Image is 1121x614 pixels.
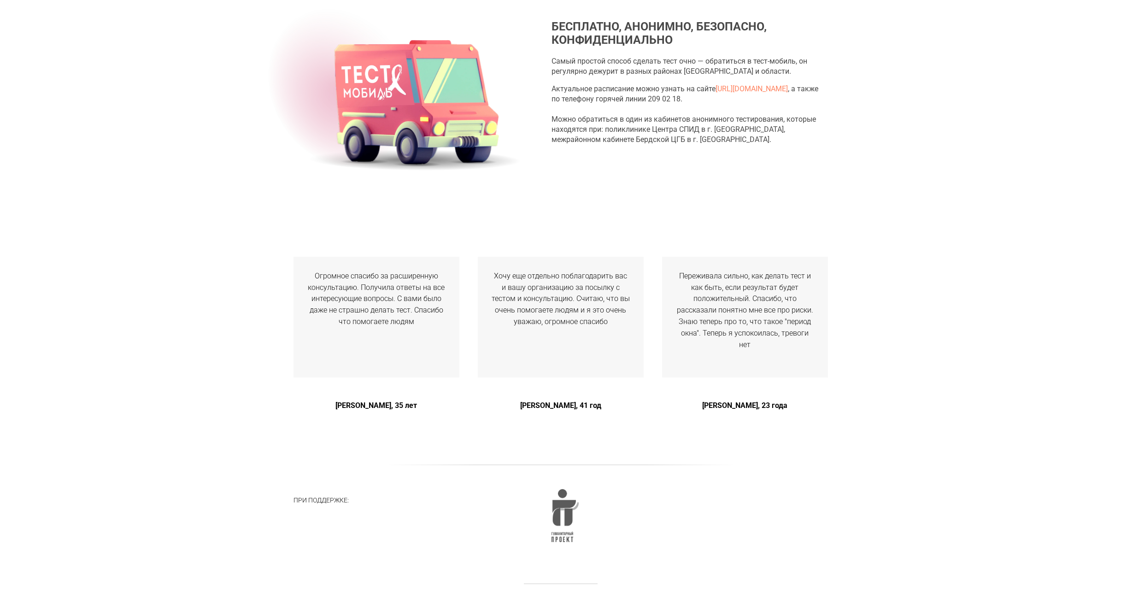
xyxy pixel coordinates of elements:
[293,401,459,411] div: [PERSON_NAME], 35 лет
[293,495,352,505] div: ПРИ ПОДДЕРЖКЕ:
[552,84,828,145] div: Актуальное расписание можно узнать на сайте , а также по телефону горячей линии 209 02 18. Можно ...
[492,271,630,328] div: Хочу еще отдельно поблагодарить вас и вашу организацию за посылку с тестом и консультацию. Считаю...
[662,401,828,411] div: [PERSON_NAME], 23 года
[478,401,644,411] div: [PERSON_NAME], 41 год
[676,271,814,351] div: Переживала сильно, как делать тест и как быть, если результат будет положительный. Спасибо, что р...
[552,56,828,77] div: Самый простой способ сделать тест очно — обратиться в тест-мобиль, он регулярно дежурит в разных ...
[716,84,788,93] a: [URL][DOMAIN_NAME]
[307,271,446,328] div: Огромное спасибо за расширенную консультацию. Получила ответы на все интересующие вопросы. С вами...
[552,20,840,47] div: БЕСПЛАТНО, аНОНИМНО, бЕЗОПАСНО, кОНФИДЕНЦИАЛЬНО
